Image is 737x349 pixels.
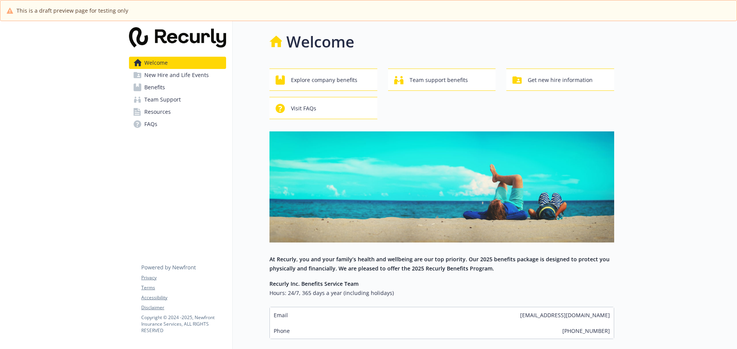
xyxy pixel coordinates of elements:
[144,118,157,130] span: FAQs
[129,69,226,81] a: New Hire and Life Events
[141,274,226,281] a: Privacy
[144,81,165,93] span: Benefits
[17,7,128,15] span: This is a draft preview page for testing only
[528,73,593,87] span: Get new hire information
[144,57,168,69] span: Welcome
[141,284,226,291] a: Terms
[286,30,354,53] h1: Welcome
[129,93,226,106] a: Team Support
[269,256,610,272] strong: At Recurly, you and your family’s health and wellbeing are our top priority. Our 2025 benefits pa...
[269,69,377,91] button: Explore company benefits
[274,311,288,319] span: Email
[129,106,226,118] a: Resources
[291,73,357,87] span: Explore company benefits
[141,314,226,334] p: Copyright © 2024 - 2025 , Newfront Insurance Services, ALL RIGHTS RESERVED
[269,288,614,298] h6: Hours: 24/7, 365 days a year (including holidays)​
[144,106,171,118] span: Resources
[141,304,226,311] a: Disclaimer
[410,73,468,87] span: Team support benefits
[562,327,610,335] span: [PHONE_NUMBER]
[269,131,614,242] img: overview page banner
[388,69,496,91] button: Team support benefits
[129,81,226,93] a: Benefits
[141,294,226,301] a: Accessibility
[269,97,377,119] button: Visit FAQs
[506,69,614,91] button: Get new hire information
[520,311,610,319] span: [EMAIL_ADDRESS][DOMAIN_NAME]
[129,118,226,130] a: FAQs
[291,101,316,116] span: Visit FAQs
[274,327,290,335] span: Phone
[144,93,181,106] span: Team Support
[129,57,226,69] a: Welcome
[269,280,359,287] strong: Recurly Inc. Benefits Service Team
[144,69,209,81] span: New Hire and Life Events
